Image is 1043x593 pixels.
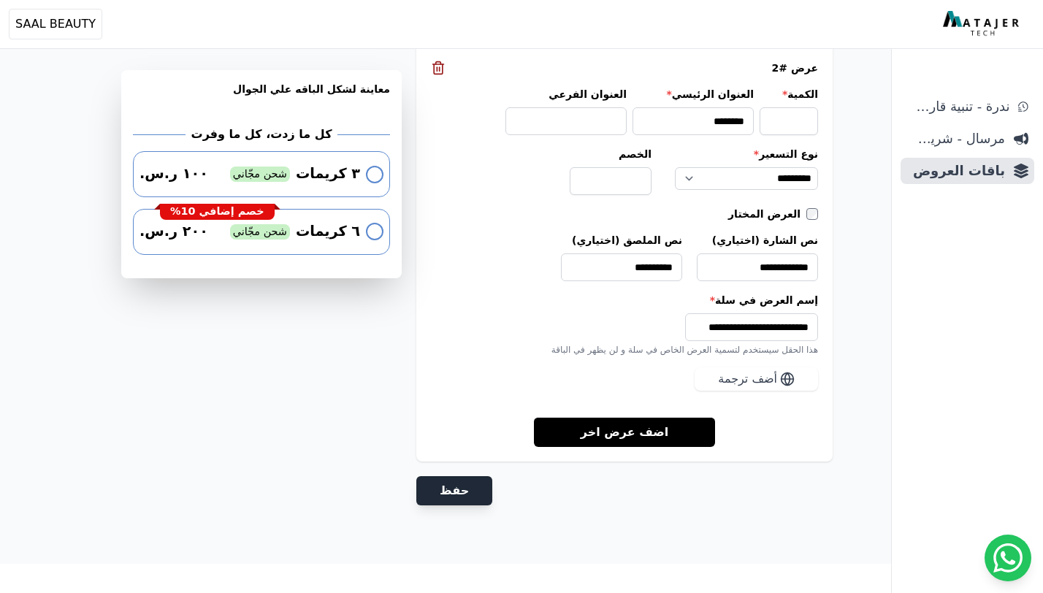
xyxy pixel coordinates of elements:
[561,233,682,248] label: نص الملصق (اختياري)
[431,61,818,75] div: عرض #2
[15,15,96,33] span: SAAL BEAUTY
[695,367,818,391] button: أضف ترجمة
[697,233,818,248] label: نص الشارة (اختياري)
[431,344,818,356] div: هذا الحقل سيستخدم لتسمية العرض الخاص في سلة و لن يظهر في الباقة
[186,126,338,143] h2: كل ما زدت، كل ما وفرت
[943,11,1023,37] img: MatajerTech Logo
[431,293,818,307] label: إسم العرض في سلة
[296,164,360,185] span: ٣ كريمات
[416,476,492,505] button: حفظ
[760,87,818,102] label: الكمية
[133,82,390,114] h3: معاينة لشكل الباقه علي الجوال
[906,96,1009,117] span: ندرة - تنبية قارب علي النفاذ
[140,221,208,242] span: ٢٠٠ ر.س.
[140,164,208,185] span: ١٠٠ ر.س.
[296,221,360,242] span: ٦ كريمات
[906,161,1005,181] span: باقات العروض
[160,204,275,220] div: خصم إضافي 10%
[534,417,716,447] a: اضف عرض اخر
[906,129,1005,149] span: مرسال - شريط دعاية
[230,224,290,240] span: شحن مجّاني
[718,370,777,388] span: أضف ترجمة
[633,87,754,102] label: العنوان الرئيسي
[675,147,818,161] label: نوع التسعير
[570,147,652,161] label: الخصم
[9,9,102,39] button: SAAL BEAUTY
[230,167,290,183] span: شحن مجّاني
[728,207,806,221] label: العرض المختار
[505,87,627,102] label: العنوان الفرعي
